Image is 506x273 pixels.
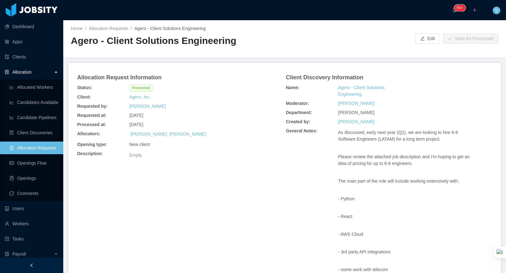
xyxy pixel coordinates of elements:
[71,34,285,47] h2: Agero - Client Solutions Engineering
[5,35,58,48] a: icon: appstoreApps
[129,112,143,119] span: [DATE]
[338,231,475,238] p: - AWS Cloud
[286,109,312,116] b: Department:
[77,103,108,110] b: Requested by:
[129,153,142,158] span: Empty
[495,7,498,14] span: V
[9,172,58,185] a: icon: file-textOpenings
[129,84,152,91] span: Processed
[77,94,91,100] b: Client:
[5,217,58,230] a: icon: userWorkers
[337,108,406,117] div: [PERSON_NAME]
[129,103,166,110] a: [PERSON_NAME]
[5,202,58,215] a: icon: robotUsers
[338,129,475,143] p: As discussed, early next year (Q1), we are looking to hire 6-8 Software Engineers (LATAM) for a l...
[452,8,457,12] i: icon: bell
[286,73,363,82] article: Client Discovery Information
[131,131,167,137] a: [PERSON_NAME]
[338,100,374,107] a: [PERSON_NAME]
[89,26,128,31] a: Allocation Requests
[9,96,58,109] a: icon: line-chartCandidates Available
[338,196,475,202] p: - Python
[129,121,143,128] span: [DATE]
[338,118,374,125] a: [PERSON_NAME]
[77,141,107,148] b: Opening type:
[134,26,206,31] span: Agero - Client Solutions Engineering
[77,130,100,137] b: Allocators:
[286,84,299,91] b: Name:
[5,233,58,245] a: icon: profileTasks
[5,20,58,33] a: icon: pie-chartDashboard
[286,100,309,107] b: Moderator:
[286,128,318,134] b: General Notes:
[77,73,162,82] article: Allocation Request Information
[286,118,310,125] b: Created by:
[170,131,206,137] a: [PERSON_NAME]
[454,5,466,11] sup: 912
[338,266,475,273] p: - some work with telecom
[77,121,106,128] b: Processed at:
[9,142,58,154] a: icon: file-doneAllocation Requests
[338,84,405,98] a: Agero - Client Solutions Engineering
[129,141,150,148] span: New client
[77,84,92,91] b: Status:
[129,94,151,100] a: Agero, Inc.
[472,8,477,12] i: icon: plus
[71,26,83,31] a: Home
[5,70,9,74] i: icon: solution
[131,26,132,31] span: /
[9,111,58,124] a: icon: line-chartCandidate Pipelines
[5,252,9,256] i: icon: file-protect
[85,26,86,31] span: /
[5,51,58,63] a: icon: auditClients
[338,249,475,255] p: - 3rd party API integrations
[12,70,32,75] span: Allocation
[415,33,440,44] button: icon: editEdit
[9,81,58,94] a: icon: line-chartAllocated Workers
[338,213,475,220] p: - React
[338,178,475,185] p: The main part of the role will include working extensively with:
[12,252,26,257] span: Payroll
[77,112,107,119] b: Requested at:
[9,126,58,139] a: icon: file-searchClient Discoveries
[9,157,58,169] a: icon: idcardOpenings Flow
[338,154,475,167] p: Please review the attached job description and I'm hoping to get an idea of pricing for up to 6-8...
[9,187,58,200] a: icon: messageComments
